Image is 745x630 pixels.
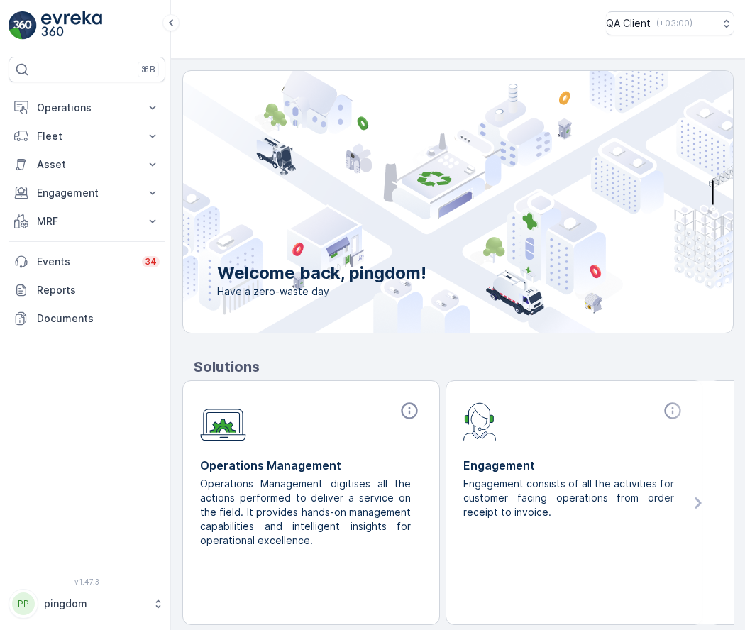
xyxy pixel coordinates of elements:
[463,477,674,519] p: Engagement consists of all the activities for customer facing operations from order receipt to in...
[44,597,145,611] p: pingdom
[9,94,165,122] button: Operations
[9,122,165,150] button: Fleet
[200,477,411,548] p: Operations Management digitises all the actions performed to deliver a service on the field. It p...
[463,401,497,441] img: module-icon
[9,577,165,586] span: v 1.47.3
[606,11,734,35] button: QA Client(+03:00)
[463,457,685,474] p: Engagement
[37,214,137,228] p: MRF
[9,304,165,333] a: Documents
[9,589,165,619] button: PPpingdom
[606,16,651,31] p: QA Client
[37,255,133,269] p: Events
[37,186,137,200] p: Engagement
[37,311,160,326] p: Documents
[9,276,165,304] a: Reports
[656,18,692,29] p: ( +03:00 )
[9,11,37,40] img: logo
[217,284,426,299] span: Have a zero-waste day
[200,457,422,474] p: Operations Management
[37,129,137,143] p: Fleet
[141,64,155,75] p: ⌘B
[9,207,165,236] button: MRF
[37,101,137,115] p: Operations
[37,283,160,297] p: Reports
[145,256,157,267] p: 34
[200,401,246,441] img: module-icon
[9,150,165,179] button: Asset
[37,157,137,172] p: Asset
[9,179,165,207] button: Engagement
[9,248,165,276] a: Events34
[119,71,733,333] img: city illustration
[41,11,102,40] img: logo_light-DOdMpM7g.png
[12,592,35,615] div: PP
[194,356,734,377] p: Solutions
[217,262,426,284] p: Welcome back, pingdom!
